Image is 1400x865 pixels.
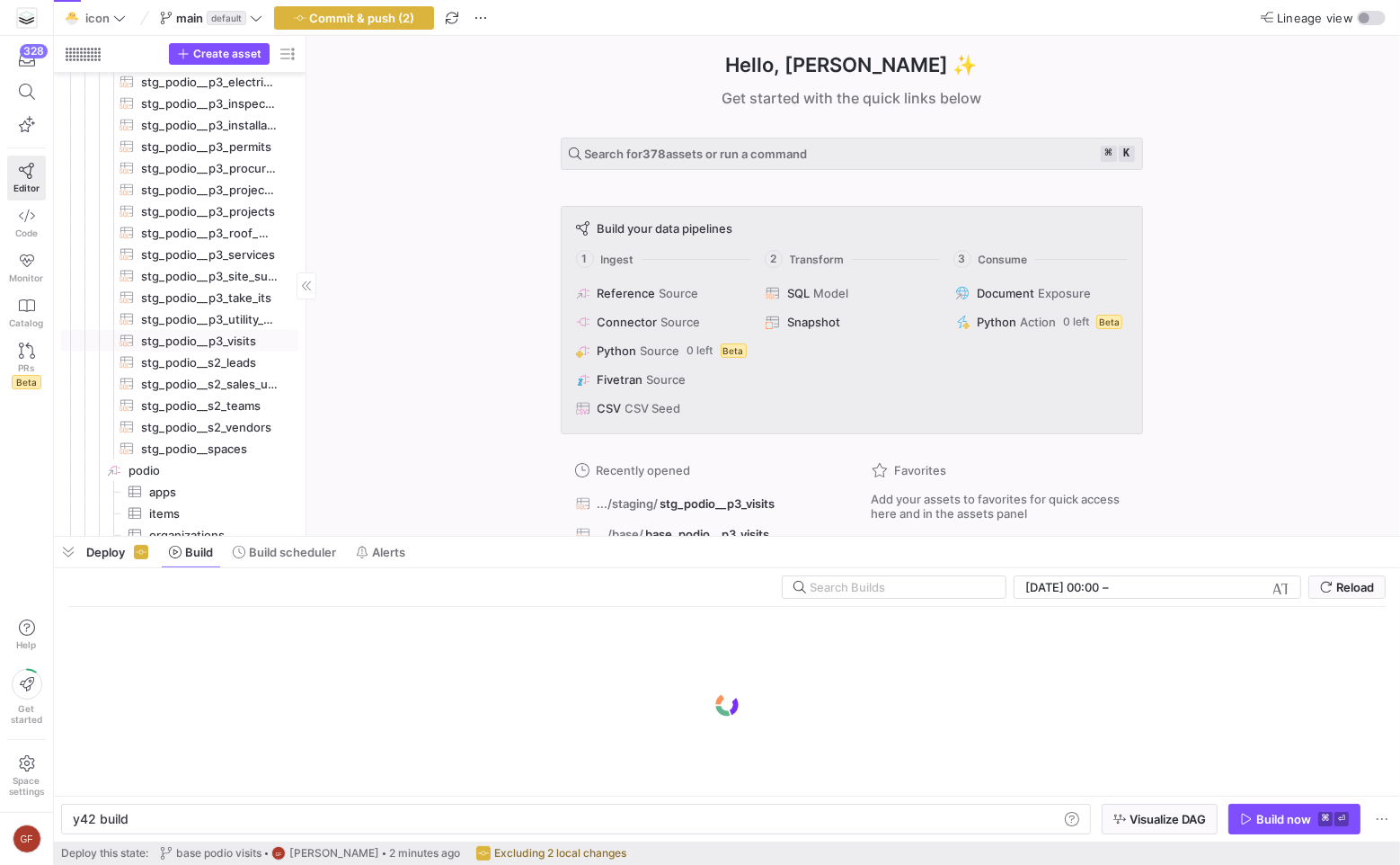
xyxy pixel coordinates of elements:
[1256,812,1311,826] div: Build now
[141,331,278,352] span: stg_podio__p3_visits​​​​​​​​​​
[813,286,848,300] span: Model
[61,395,298,416] a: stg_podio__s2_teams​​​​​​​​​​
[249,545,336,559] span: Build scheduler
[141,115,278,136] span: stg_podio__p3_installations​​​​​​​​​​
[61,524,298,546] div: Press SPACE to select this row.
[1112,580,1230,594] input: End datetime
[207,11,246,25] span: default
[149,504,278,524] span: items​​​​​​​​​
[271,846,286,861] div: GF
[61,438,298,459] div: Press SPACE to select this row.
[598,315,658,329] span: Connector
[61,179,298,201] div: Press SPACE to select this row.
[274,6,434,30] button: Commit & push (2)
[7,245,46,290] a: Monitor
[1308,575,1386,599] button: Reload
[61,6,130,30] button: 🐣icon
[61,71,298,93] div: Press SPACE to select this row.
[73,811,128,826] span: y42 build
[61,201,298,222] a: stg_podio__p3_projects​​​​​​​​​​
[141,288,278,308] span: stg_podio__p3_take_its​​​​​​​​​​
[598,286,656,300] span: Reference
[9,775,44,797] span: Space settings
[310,11,415,25] span: Commit & push (2)
[169,43,270,65] button: Create asset
[141,245,278,265] span: stg_podio__p3_services​​​​​​​​​​
[598,401,622,415] span: CSV
[952,282,1130,304] button: DocumentExposure
[61,847,148,860] span: Deploy this state:
[161,537,221,567] button: Build
[61,114,298,136] div: Press SPACE to select this row.
[661,315,701,329] span: Source
[713,691,740,718] img: logo.gif
[61,114,298,136] a: stg_podio__p3_installations​​​​​​​​​​
[61,438,298,459] a: stg_podio__spaces​​​​​​​​​​
[61,244,298,265] a: stg_podio__p3_services​​​​​​​​​​
[660,286,699,300] span: Source
[472,842,631,865] button: Excluding 2 local changes
[1318,812,1333,826] kbd: ⌘
[7,290,46,335] a: Catalog
[1102,804,1218,834] button: Visualize DAG
[61,330,298,352] div: Press SPACE to select this row.
[1025,580,1099,594] input: Start datetime
[61,481,298,503] a: apps​​​​​​​​​
[20,44,48,58] div: 328
[7,747,46,805] a: Spacesettings
[85,11,110,25] span: icon
[572,492,836,515] button: .../staging/stg_podio__p3_visits
[977,286,1034,300] span: Document
[61,179,298,201] a: stg_podio__p3_project_losses​​​​​​​​​​
[225,537,344,567] button: Build scheduler
[18,9,36,27] img: https://storage.googleapis.com/y42-prod-data-exchange/images/Yf2Qvegn13xqq0DljGMI0l8d5Zqtiw36EXr8...
[810,580,991,594] input: Search Builds
[1063,316,1089,328] span: 0 left
[61,395,298,416] div: Press SPACE to select this row.
[176,847,261,860] span: base podio visits
[155,6,267,30] button: maindefault
[762,311,941,333] button: Snapshot
[598,496,659,511] span: .../staging/
[15,227,38,238] span: Code
[598,527,644,541] span: .../base/
[598,221,733,236] span: Build your data pipelines
[141,137,278,157] span: stg_podio__p3_permits​​​​​​​​​​
[61,287,298,308] div: Press SPACE to select this row.
[61,524,298,546] a: organizations​​​​​​​​​
[872,492,1129,521] span: Add your assets to favorites for quick access here and in the assets panel
[61,416,298,438] a: stg_podio__s2_vendors​​​​​​​​​​
[141,180,278,201] span: stg_podio__p3_project_losses​​​​​​​​​​
[61,481,298,503] div: Press SPACE to select this row.
[389,847,460,860] span: 2 minutes ago
[1130,812,1206,826] span: Visualize DAG
[1020,315,1056,329] span: Action
[141,352,278,373] span: stg_podio__s2_leads​​​​​​​​​​
[15,639,38,650] span: Help
[572,340,751,361] button: PythonSource0 leftBeta
[61,93,298,114] div: Press SPACE to select this row.
[193,48,261,60] span: Create asset
[1277,11,1353,25] span: Lineage view
[61,503,298,524] div: Press SPACE to select this row.
[647,372,687,387] span: Source
[61,416,298,438] div: Press SPACE to select this row.
[61,201,298,222] div: Press SPACE to select this row.
[149,482,278,503] span: apps​​​​​​​​​
[12,375,41,389] span: Beta
[348,537,413,567] button: Alerts
[572,369,751,390] button: FivetranSource
[141,94,278,114] span: stg_podio__p3_inspections​​​​​​​​​​
[61,136,298,157] div: Press SPACE to select this row.
[572,282,751,304] button: ReferenceSource
[1228,804,1360,834] button: Build now⌘⏎
[141,223,278,244] span: stg_podio__p3_roof_misc_work​​​​​​​​​​
[141,396,278,416] span: stg_podio__s2_teams​​​​​​​​​​
[572,397,751,419] button: CSVCSV Seed
[128,460,296,481] span: podio​​​​​​​​
[7,3,46,33] a: https://storage.googleapis.com/y42-prod-data-exchange/images/Yf2Qvegn13xqq0DljGMI0l8d5Zqtiw36EXr8...
[61,265,298,287] div: Press SPACE to select this row.
[61,244,298,265] div: Press SPACE to select this row.
[1119,146,1135,162] kbd: k
[494,847,626,860] span: Excluding 2 local changes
